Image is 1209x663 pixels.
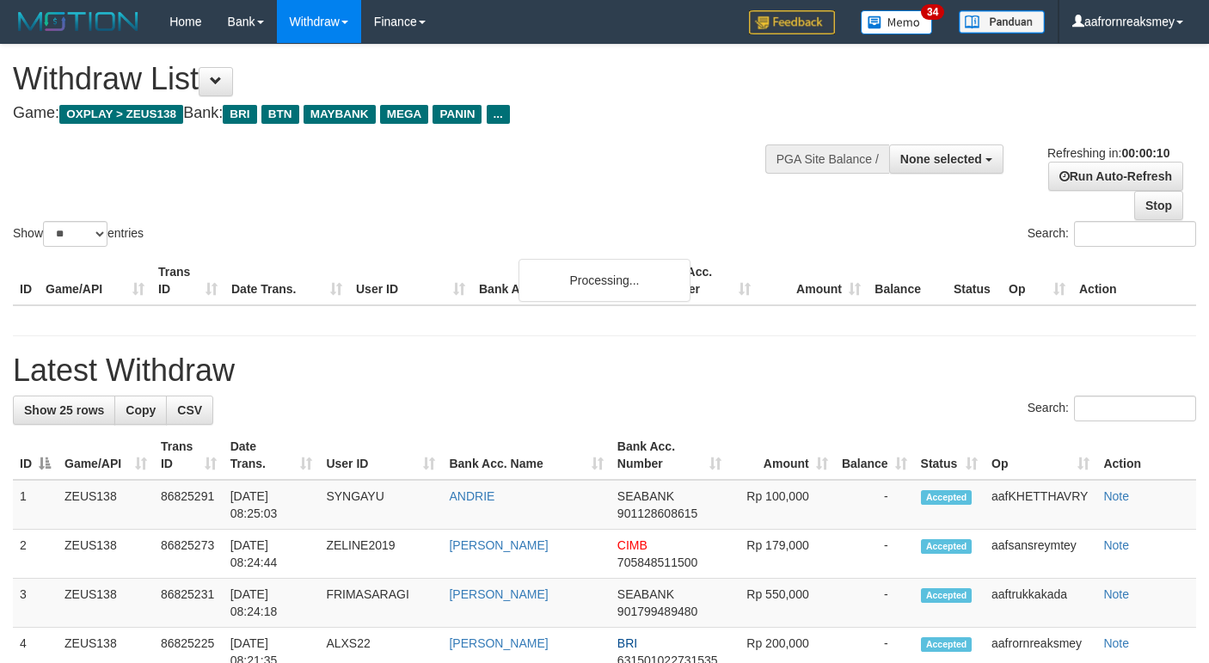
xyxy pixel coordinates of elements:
a: Show 25 rows [13,396,115,425]
img: Button%20Memo.svg [861,10,933,34]
span: Refreshing in: [1047,146,1169,160]
td: - [835,480,914,530]
h1: Latest Withdraw [13,353,1196,388]
input: Search: [1074,396,1196,421]
a: Run Auto-Refresh [1048,162,1183,191]
th: Trans ID: activate to sort column ascending [154,431,224,480]
td: ZELINE2019 [319,530,442,579]
td: 86825231 [154,579,224,628]
th: Balance [868,256,947,305]
span: CSV [177,403,202,417]
span: SEABANK [617,587,674,601]
h4: Game: Bank: [13,105,789,122]
div: PGA Site Balance / [765,144,889,174]
th: Trans ID [151,256,224,305]
span: BRI [223,105,256,124]
td: [DATE] 08:25:03 [224,480,320,530]
span: Show 25 rows [24,403,104,417]
th: ID [13,256,39,305]
span: Copy 705848511500 to clipboard [617,556,697,569]
a: Note [1103,636,1129,650]
img: panduan.png [959,10,1045,34]
td: FRIMASARAGI [319,579,442,628]
th: Bank Acc. Number: activate to sort column ascending [611,431,728,480]
span: OXPLAY > ZEUS138 [59,105,183,124]
span: MAYBANK [304,105,376,124]
a: Stop [1134,191,1183,220]
a: [PERSON_NAME] [449,538,548,552]
a: [PERSON_NAME] [449,587,548,601]
td: ZEUS138 [58,530,154,579]
span: 34 [921,4,944,20]
span: MEGA [380,105,429,124]
td: aafKHETTHAVRY [985,480,1096,530]
th: Status: activate to sort column ascending [914,431,985,480]
th: Game/API [39,256,151,305]
span: CIMB [617,538,647,552]
a: [PERSON_NAME] [449,636,548,650]
div: Processing... [519,259,690,302]
td: 3 [13,579,58,628]
td: Rp 100,000 [728,480,835,530]
a: Note [1103,489,1129,503]
th: Bank Acc. Number [647,256,758,305]
strong: 00:00:10 [1121,146,1169,160]
th: Op [1002,256,1072,305]
span: PANIN [433,105,482,124]
th: Op: activate to sort column ascending [985,431,1096,480]
td: - [835,530,914,579]
th: User ID: activate to sort column ascending [319,431,442,480]
th: User ID [349,256,472,305]
td: 86825291 [154,480,224,530]
span: Accepted [921,637,973,652]
a: CSV [166,396,213,425]
th: Action [1072,256,1196,305]
span: ... [487,105,510,124]
td: - [835,579,914,628]
span: Copy [126,403,156,417]
th: Amount: activate to sort column ascending [728,431,835,480]
th: Game/API: activate to sort column ascending [58,431,154,480]
th: Bank Acc. Name [472,256,647,305]
label: Search: [1028,221,1196,247]
td: Rp 550,000 [728,579,835,628]
td: 86825273 [154,530,224,579]
img: MOTION_logo.png [13,9,144,34]
a: Copy [114,396,167,425]
span: BRI [617,636,637,650]
td: 2 [13,530,58,579]
th: Action [1096,431,1196,480]
th: Amount [758,256,868,305]
td: Rp 179,000 [728,530,835,579]
th: Bank Acc. Name: activate to sort column ascending [442,431,610,480]
td: aaftrukkakada [985,579,1096,628]
th: ID: activate to sort column descending [13,431,58,480]
select: Showentries [43,221,107,247]
span: SEABANK [617,489,674,503]
a: Note [1103,538,1129,552]
td: ZEUS138 [58,579,154,628]
td: ZEUS138 [58,480,154,530]
h1: Withdraw List [13,62,789,96]
input: Search: [1074,221,1196,247]
a: Note [1103,587,1129,601]
a: ANDRIE [449,489,494,503]
img: Feedback.jpg [749,10,835,34]
td: [DATE] 08:24:18 [224,579,320,628]
th: Date Trans. [224,256,349,305]
span: Accepted [921,539,973,554]
button: None selected [889,144,1003,174]
label: Show entries [13,221,144,247]
span: Copy 901799489480 to clipboard [617,605,697,618]
label: Search: [1028,396,1196,421]
span: Accepted [921,490,973,505]
span: Copy 901128608615 to clipboard [617,506,697,520]
span: BTN [261,105,299,124]
td: SYNGAYU [319,480,442,530]
td: [DATE] 08:24:44 [224,530,320,579]
td: aafsansreymtey [985,530,1096,579]
th: Date Trans.: activate to sort column ascending [224,431,320,480]
th: Status [947,256,1002,305]
span: None selected [900,152,982,166]
td: 1 [13,480,58,530]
